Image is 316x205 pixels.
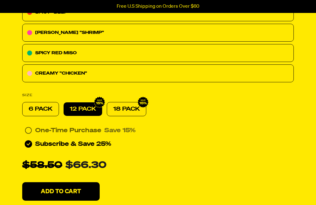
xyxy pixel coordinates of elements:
img: 0be15cd5-tom-youm-shrimp.svg [27,30,32,35]
iframe: Marketing Popup [3,176,69,202]
p: CREAMY "CHICKEN" [35,70,87,77]
img: fc2c7a02-spicy-red-miso.svg [27,51,32,55]
span: $66.30 [65,161,106,170]
p: [PERSON_NAME] "SHRIMP" [35,29,104,36]
p: Free U.S Shipping on Orders Over $60 [117,4,199,9]
p: 12 PACK [70,105,96,113]
p: 18 PACK [113,105,140,113]
div: 18 PACK [107,102,146,116]
p: SIZE [22,92,33,99]
div: SPICY RED MISO [22,44,294,62]
p: SPICY RED MISO [35,49,77,57]
div: 12 PACK [64,102,102,116]
p: $58.50 [22,158,62,173]
div: CREAMY "CHICKEN" [22,64,294,82]
p: 6 PACK [29,105,52,113]
img: c10dfa8e-creamy-chicken.svg [27,71,32,76]
p: Subscribe & Save 25% [35,140,111,148]
span: One-Time Purchase [35,127,101,134]
div: [PERSON_NAME] "SHRIMP" [22,24,294,42]
div: 6 PACK [22,102,59,116]
span: Save 15% [104,127,136,133]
